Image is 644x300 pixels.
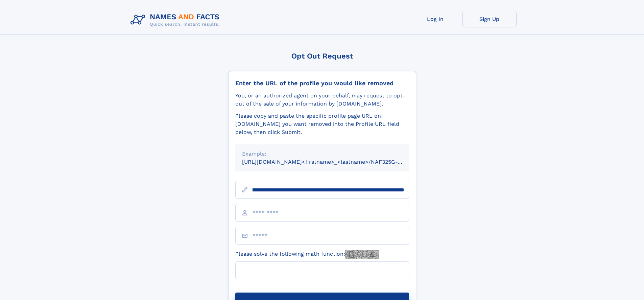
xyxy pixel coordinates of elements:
[235,112,409,136] div: Please copy and paste the specific profile page URL on [DOMAIN_NAME] you want removed into the Pr...
[228,52,416,60] div: Opt Out Request
[242,150,402,158] div: Example:
[235,79,409,87] div: Enter the URL of the profile you would like removed
[235,92,409,108] div: You, or an authorized agent on your behalf, may request to opt-out of the sale of your informatio...
[408,11,462,27] a: Log In
[462,11,517,27] a: Sign Up
[235,250,379,259] label: Please solve the following math function:
[128,11,225,29] img: Logo Names and Facts
[242,159,422,165] small: [URL][DOMAIN_NAME]<firstname>_<lastname>/NAF325G-xxxxxxxx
